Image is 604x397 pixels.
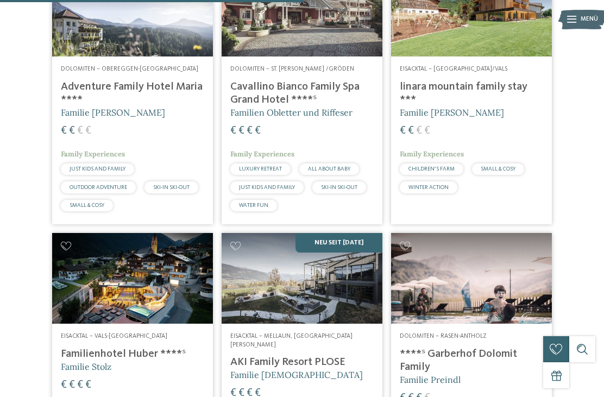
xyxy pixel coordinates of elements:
[400,149,464,159] span: Family Experiences
[400,333,487,339] span: Dolomiten – Rasen-Antholz
[424,125,430,136] span: €
[61,361,111,372] span: Familie Stolz
[247,125,253,136] span: €
[85,380,91,390] span: €
[70,166,125,172] span: JUST KIDS AND FAMILY
[77,125,83,136] span: €
[239,185,295,190] span: JUST KIDS AND FAMILY
[61,333,167,339] span: Eisacktal – Vals-[GEOGRAPHIC_DATA]
[400,348,543,374] h4: ****ˢ Garberhof Dolomit Family
[400,80,543,106] h4: linara mountain family stay ***
[239,166,282,172] span: LUXURY RETREAT
[230,149,294,159] span: Family Experiences
[70,185,127,190] span: OUTDOOR ADVENTURE
[230,333,353,348] span: Eisacktal – Mellaun, [GEOGRAPHIC_DATA][PERSON_NAME]
[400,374,461,385] span: Familie Preindl
[391,233,552,323] img: Familienhotels gesucht? Hier findet ihr die besten!
[230,356,374,369] h4: AKI Family Resort PLOSE
[153,185,190,190] span: SKI-IN SKI-OUT
[230,125,236,136] span: €
[321,185,357,190] span: SKI-IN SKI-OUT
[61,66,198,72] span: Dolomiten – Obereggen-[GEOGRAPHIC_DATA]
[52,233,213,323] img: Familienhotels gesucht? Hier findet ihr die besten!
[238,125,244,136] span: €
[239,203,268,208] span: WATER FUN
[69,380,75,390] span: €
[70,203,104,208] span: SMALL & COSY
[408,166,455,172] span: CHILDREN’S FARM
[61,348,204,361] h4: Familienhotel Huber ****ˢ
[408,185,449,190] span: WINTER ACTION
[308,166,350,172] span: ALL ABOUT BABY
[408,125,414,136] span: €
[230,369,363,380] span: Familie [DEMOGRAPHIC_DATA]
[61,149,125,159] span: Family Experiences
[61,80,204,106] h4: Adventure Family Hotel Maria ****
[61,125,67,136] span: €
[416,125,422,136] span: €
[400,66,507,72] span: Eisacktal – [GEOGRAPHIC_DATA]/Vals
[481,166,515,172] span: SMALL & COSY
[255,125,261,136] span: €
[400,107,504,118] span: Familie [PERSON_NAME]
[222,233,382,323] img: Familienhotels gesucht? Hier findet ihr die besten!
[85,125,91,136] span: €
[61,380,67,390] span: €
[77,380,83,390] span: €
[400,125,406,136] span: €
[230,80,374,106] h4: Cavallino Bianco Family Spa Grand Hotel ****ˢ
[230,107,353,118] span: Familien Obletter und Riffeser
[230,66,354,72] span: Dolomiten – St. [PERSON_NAME] /Gröden
[61,107,165,118] span: Familie [PERSON_NAME]
[69,125,75,136] span: €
